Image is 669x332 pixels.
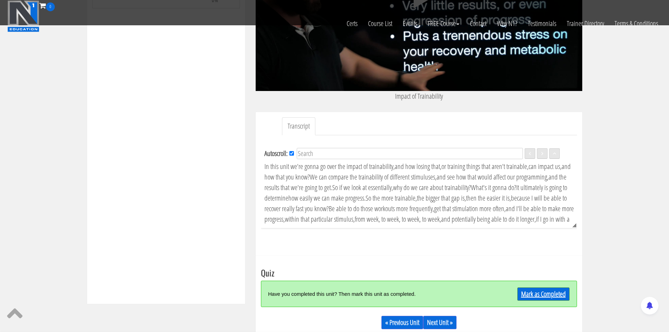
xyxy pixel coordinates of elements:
span: and see how that would affect our programming, [437,172,549,182]
a: Course List [363,11,398,36]
div: Have you completed this unit? Then mark this unit as completed. [268,286,491,301]
a: Contact [465,11,492,36]
span: and how that you know? [264,162,571,182]
a: Next Unit » [423,316,457,329]
a: Certs [341,11,363,36]
span: we're gonna go over the impact of trainability, [290,162,395,171]
a: Mark as Completed [517,287,570,301]
span: and the results that we're going to get. [264,172,566,192]
a: Transcript [282,117,315,135]
span: We can compare the trainability of different stimuluses, [310,172,437,182]
span: can impact us, [529,162,562,171]
a: Events [398,11,422,36]
a: 0 [39,1,55,10]
span: 0 [46,2,55,11]
span: because I will be able to recover really fast you know? [264,193,567,213]
a: Why N1? [492,11,523,36]
a: « Previous Unit [381,316,423,329]
a: FREE Course [422,11,465,36]
span: and potentially being able to do it longer, [441,214,536,224]
span: within that particular stimulus, [285,214,355,224]
input: Search [297,148,523,159]
span: from week, to week, to week, to week, [355,214,441,224]
a: Trainer Directory [562,11,609,36]
span: and I'll be able to make more progress, [264,204,574,224]
span: So if we look at essentially, [332,183,393,192]
span: how easily we can make progress. [288,193,366,203]
img: n1-education [7,0,39,32]
span: and how losing that, [395,162,441,171]
span: or training things that aren't trainable, [441,162,529,171]
span: So the more trainable, [366,193,417,203]
span: What's it gonna do? [471,183,516,192]
a: Terms & Conditions [609,11,663,36]
span: then the easier it is, [466,193,511,203]
a: Testimonials [523,11,562,36]
span: Be able to do those workouts more frequently, [329,204,434,213]
h3: Quiz [261,268,577,277]
span: get that stimulation more often, [434,204,506,213]
span: why do we care about trainability? [393,183,471,192]
p: Impact of Trainability [256,91,582,102]
span: It ultimately is going to determine [264,183,567,203]
v: In this unit [264,162,289,171]
span: the bigger that gap is, [417,193,466,203]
